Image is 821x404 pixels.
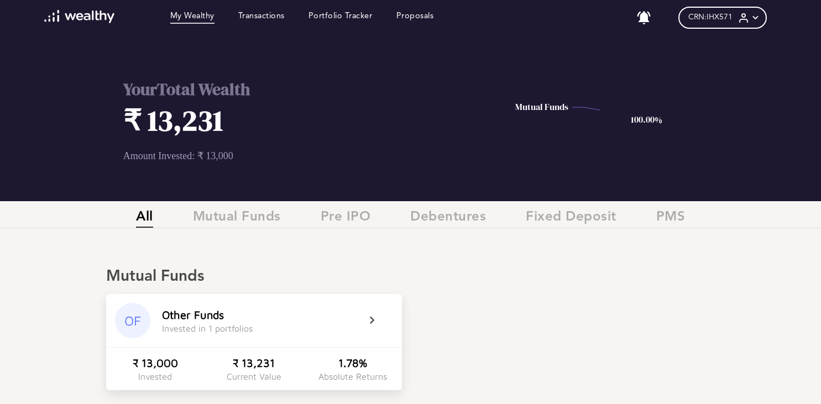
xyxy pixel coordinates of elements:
[238,12,285,24] a: Transactions
[115,303,150,338] div: OF
[227,371,281,381] div: Current Value
[410,209,486,228] span: Debentures
[123,150,472,162] p: Amount Invested: ₹ 13,000
[308,12,373,24] a: Portfolio Tracker
[526,209,616,228] span: Fixed Deposit
[44,10,114,23] img: wl-logo-white.svg
[162,308,224,321] div: Other Funds
[133,356,178,369] div: ₹ 13,000
[338,356,367,369] div: 1.78%
[631,113,662,125] text: 100.00%
[321,209,371,228] span: Pre IPO
[318,371,387,381] div: Absolute Returns
[123,101,472,140] h1: ₹ 13,231
[233,356,275,369] div: ₹ 13,231
[136,209,153,228] span: All
[170,12,215,24] a: My Wealthy
[656,209,686,228] span: PMS
[162,323,253,333] div: Invested in 1 portfolios
[193,209,281,228] span: Mutual Funds
[396,12,434,24] a: Proposals
[123,78,472,101] h2: Your Total Wealth
[515,101,568,113] text: Mutual Funds
[106,267,715,286] div: Mutual Funds
[688,13,733,22] span: CRN: IHX571
[138,371,172,381] div: Invested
